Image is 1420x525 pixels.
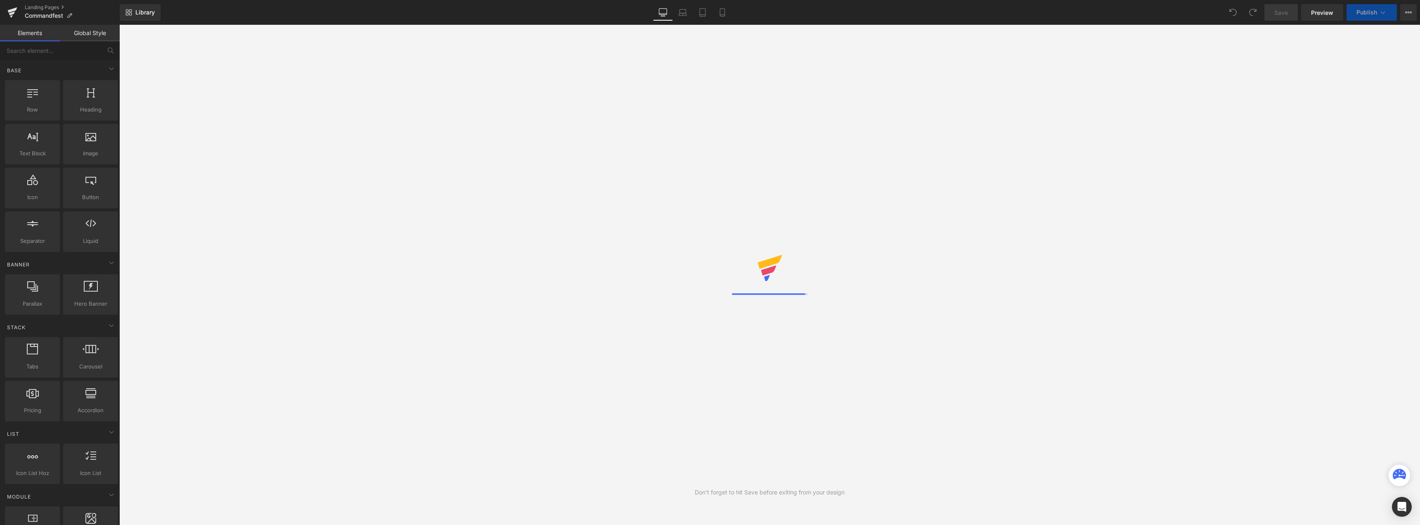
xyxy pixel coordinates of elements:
[120,4,161,21] a: New Library
[66,406,116,415] span: Accordion
[66,237,116,245] span: Liquid
[6,430,20,438] span: List
[7,299,57,308] span: Parallax
[1274,8,1288,17] span: Save
[6,261,31,268] span: Banner
[66,105,116,114] span: Heading
[7,362,57,371] span: Tabs
[66,362,116,371] span: Carousel
[25,4,120,11] a: Landing Pages
[653,4,673,21] a: Desktop
[1311,8,1333,17] span: Preview
[60,25,120,41] a: Global Style
[7,237,57,245] span: Separator
[66,299,116,308] span: Hero Banner
[6,67,22,74] span: Base
[1400,4,1417,21] button: More
[7,469,57,477] span: Icon List Hoz
[1356,9,1377,16] span: Publish
[66,469,116,477] span: Icon List
[693,4,712,21] a: Tablet
[66,149,116,158] span: Image
[6,323,26,331] span: Stack
[1225,4,1241,21] button: Undo
[1392,497,1412,517] div: Open Intercom Messenger
[7,105,57,114] span: Row
[66,193,116,202] span: Button
[695,488,845,497] div: Don't forget to hit Save before exiting from your design
[6,493,32,501] span: Module
[1347,4,1397,21] button: Publish
[712,4,732,21] a: Mobile
[7,406,57,415] span: Pricing
[1301,4,1343,21] a: Preview
[7,193,57,202] span: Icon
[673,4,693,21] a: Laptop
[7,149,57,158] span: Text Block
[135,9,155,16] span: Library
[25,12,63,19] span: Commandfest
[1245,4,1261,21] button: Redo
